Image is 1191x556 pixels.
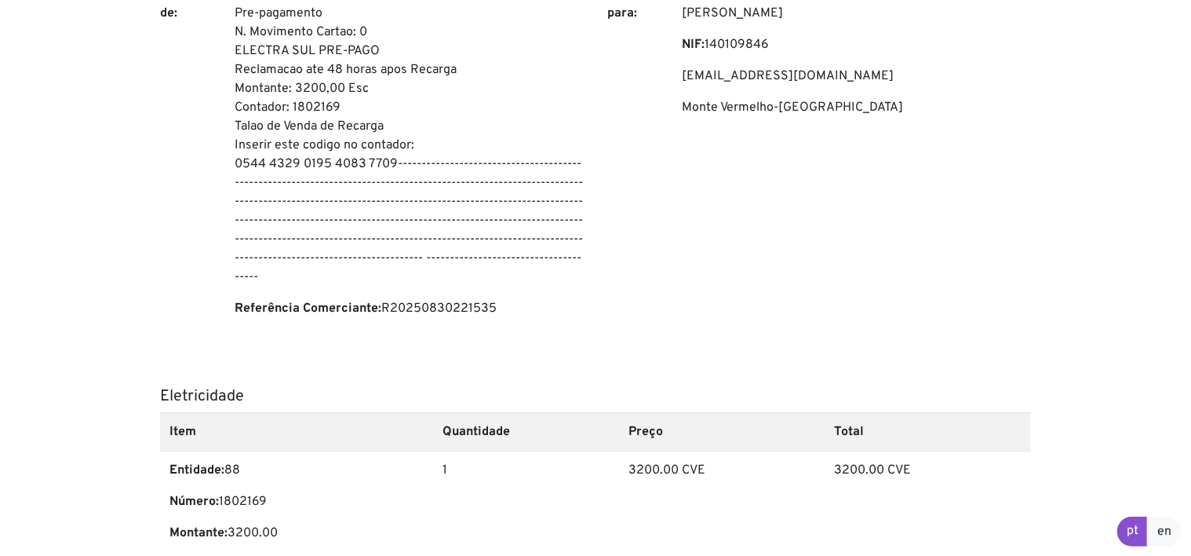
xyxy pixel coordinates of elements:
p: Pre-pagamento N. Movimento Cartao: 0 ELECTRA SUL PRE-PAGO Reclamacao ate 48 horas apos Recarga Mo... [235,4,584,287]
th: Quantidade [433,412,619,451]
h5: Eletricidade [160,387,1031,406]
a: pt [1117,517,1148,547]
b: Número: [169,494,219,510]
b: Entidade: [169,463,224,478]
p: 88 [169,461,424,480]
b: Referência Comerciante: [235,301,381,316]
b: NIF: [682,37,705,53]
a: en [1147,517,1182,547]
p: R20250830221535 [235,299,584,318]
b: de: [160,5,177,21]
p: Monte Vermelho-[GEOGRAPHIC_DATA] [682,98,1031,117]
th: Total [825,412,1031,451]
p: 3200.00 [169,524,424,543]
p: 1802169 [169,492,424,511]
b: Montante: [169,525,228,541]
b: para: [607,5,637,21]
p: [PERSON_NAME] [682,4,1031,23]
p: 140109846 [682,35,1031,54]
th: Item [160,412,433,451]
p: [EMAIL_ADDRESS][DOMAIN_NAME] [682,67,1031,86]
th: Preço [619,412,825,451]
